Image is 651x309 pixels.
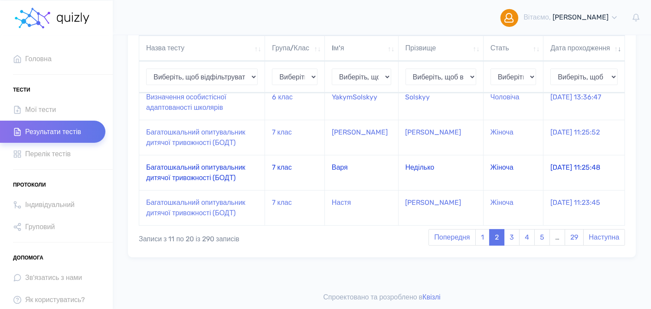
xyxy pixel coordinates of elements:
[543,155,625,190] td: [DATE] 11:25:48
[25,126,81,138] span: Результати тестів
[534,229,550,246] a: 5
[13,251,43,264] span: Допомога
[56,13,91,24] img: homepage
[13,83,30,96] span: Тести
[422,293,440,301] a: Квізлі
[399,36,484,61] th: Прізвище: активувати для сортування стовпців за зростанням
[113,286,651,309] footer: Спроектовано та розроблено в
[565,229,584,246] a: 29
[325,120,399,155] td: [PERSON_NAME]
[13,0,91,35] a: homepage homepage
[139,228,335,245] div: Записи з 11 по 20 із 290 записів
[13,178,46,191] span: Протоколи
[139,85,265,120] td: Визначення особистісної адаптованості школярів
[265,36,325,61] th: Група/Клас: активувати для сортування стовпців за зростанням
[265,85,325,120] td: 6 клас
[25,199,75,210] span: Індивідуальний
[399,120,484,155] td: [PERSON_NAME]
[139,155,265,190] td: Багатошкальний опитувальник дитячої тривожності (БОДТ)
[25,104,56,115] span: Мої тести
[139,36,265,61] th: Назва тесту: активувати для сортування стовпців за зростанням
[25,294,85,306] span: Як користуватись?
[543,120,625,155] td: [DATE] 11:25:52
[475,229,490,246] a: 1
[484,120,544,155] td: Жіноча
[484,85,544,120] td: Чоловіча
[325,190,399,225] td: Настя
[13,5,52,31] img: homepage
[429,229,475,246] a: Попередня
[25,221,55,233] span: Груповий
[139,120,265,155] td: Багатошкальний опитувальник дитячої тривожності (БОДТ)
[543,190,625,225] td: [DATE] 11:23:45
[504,229,520,246] a: 3
[325,85,399,120] td: YakymSolskyy
[484,155,544,190] td: Жіноча
[484,190,544,225] td: Жіноча
[399,85,484,120] td: Solskyy
[399,155,484,190] td: Неділько
[265,155,325,190] td: 7 клас
[543,85,625,120] td: [DATE] 13:36:47
[25,53,52,65] span: Головна
[399,190,484,225] td: [PERSON_NAME]
[265,120,325,155] td: 7 клас
[325,155,399,190] td: Варя
[543,36,625,61] th: Дата проходження: активувати для сортування стовпців за зростанням
[484,36,544,61] th: Стать: активувати для сортування стовпців за зростанням
[325,36,399,61] th: Iм'я: активувати для сортування стовпців за зростанням
[489,229,504,246] a: 2
[519,229,535,246] a: 4
[583,229,625,246] a: Наступна
[265,190,325,225] td: 7 клас
[25,148,71,160] span: Перелік тестів
[139,190,265,225] td: Багатошкальний опитувальник дитячої тривожності (БОДТ)
[25,272,82,283] span: Зв'язатись з нами
[553,13,608,21] span: [PERSON_NAME]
